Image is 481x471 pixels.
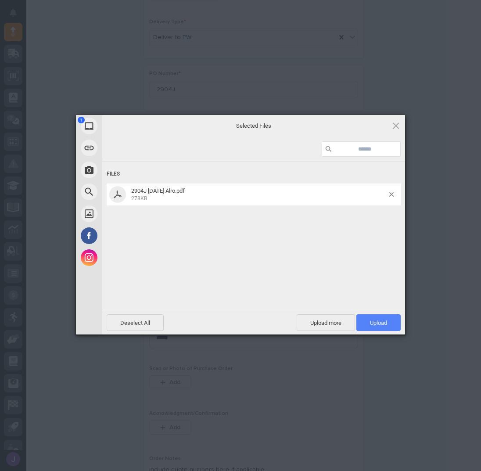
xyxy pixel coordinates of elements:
[76,159,181,181] div: Take Photo
[76,181,181,203] div: Web Search
[76,203,181,225] div: Unsplash
[166,122,341,129] span: Selected Files
[391,121,401,130] span: Click here or hit ESC to close picker
[78,117,85,123] span: 1
[131,187,185,194] span: 2904J [DATE] Alro.pdf
[297,314,355,331] span: Upload more
[107,166,401,182] div: Files
[370,320,387,326] span: Upload
[129,187,389,202] span: 2904J 9-11-25 Alro.pdf
[76,137,181,159] div: Link (URL)
[76,115,181,137] div: My Device
[107,314,164,331] span: Deselect All
[76,225,181,247] div: Facebook
[356,314,401,331] span: Upload
[131,195,147,201] span: 278KB
[76,247,181,269] div: Instagram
